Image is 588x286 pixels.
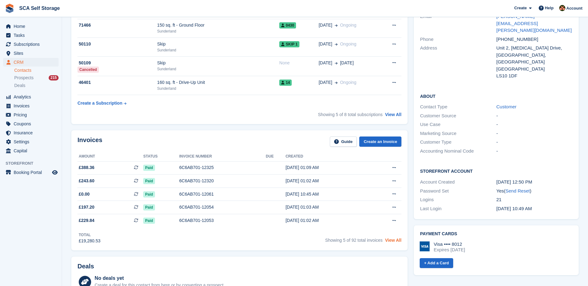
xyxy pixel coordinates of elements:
img: Visa Logo [420,241,430,251]
th: Status [143,152,179,162]
div: Phone [420,36,496,43]
a: menu [3,137,59,146]
span: £243.60 [79,178,95,184]
h2: Deals [77,263,94,270]
span: Ongoing [340,41,356,46]
span: Showing 5 of 8 total subscriptions [318,112,383,117]
span: Ongoing [340,80,356,85]
h2: Invoices [77,136,102,147]
div: Skip [157,60,279,66]
div: Password Set [420,188,496,195]
div: - [496,139,573,146]
h2: About [420,93,573,99]
div: Use Case [420,121,496,128]
span: Help [545,5,554,11]
div: Sunderland [157,86,279,91]
div: 71466 [77,22,157,28]
img: Sarah Race [559,5,565,11]
a: Create an Invoice [359,136,401,147]
div: 46401 [77,79,157,86]
div: 50109 [77,60,157,66]
div: Skip [157,41,279,47]
span: Invoices [14,102,51,110]
div: Expires [DATE] [434,247,465,253]
div: Customer Type [420,139,496,146]
span: Subscriptions [14,40,51,49]
span: £388.36 [79,164,95,171]
a: menu [3,31,59,40]
div: Contact Type [420,103,496,110]
span: Prospects [14,75,33,81]
div: [PHONE_NUMBER] [496,36,573,43]
span: [DATE] [340,60,354,66]
a: menu [3,146,59,155]
span: Settings [14,137,51,146]
a: Preview store [51,169,59,176]
span: [DATE] [319,60,332,66]
span: Tasks [14,31,51,40]
span: Coupons [14,119,51,128]
a: Contacts [14,67,59,73]
span: Paid [143,165,155,171]
span: CRM [14,58,51,67]
div: Visa •••• 8012 [434,241,465,247]
th: Amount [77,152,143,162]
a: + Add a Card [420,258,453,268]
div: 6C6AB701-12053 [179,217,266,224]
a: SCA Self Storage [17,3,62,13]
span: Ongoing [340,23,356,28]
a: menu [3,93,59,101]
h2: Payment cards [420,232,573,236]
img: stora-icon-8386f47178a22dfd0bd8f6a31ec36ba5ce8667c1dd55bd0f319d3a0aa187defe.svg [5,4,14,13]
span: Paid [143,204,155,210]
div: [DATE] 01:02 AM [285,178,369,184]
span: ( ) [504,188,531,193]
div: Total [79,232,100,238]
div: Sunderland [157,47,279,53]
a: [PERSON_NAME][EMAIL_ADDRESS][PERSON_NAME][DOMAIN_NAME] [496,14,572,33]
span: Storefront [6,160,62,167]
span: Home [14,22,51,31]
span: Create [514,5,527,11]
div: Account Created [420,179,496,186]
div: Address [420,45,496,80]
span: [DATE] [319,22,332,28]
span: Sites [14,49,51,58]
div: Create a Subscription [77,100,122,106]
span: Analytics [14,93,51,101]
span: Showing 5 of 92 total invoices [325,238,382,243]
div: Unit 2, [MEDICAL_DATA] Drive, [496,45,573,52]
div: Marketing Source [420,130,496,137]
span: Booking Portal [14,168,51,177]
span: [DATE] [319,79,332,86]
div: [GEOGRAPHIC_DATA], [GEOGRAPHIC_DATA] [496,52,573,66]
div: - [496,148,573,155]
a: Customer [496,104,516,109]
a: Send Reset [506,188,530,193]
div: 160 sq. ft - Drive-Up Unit [157,79,279,86]
a: menu [3,49,59,58]
div: 6C6AB701-12325 [179,164,266,171]
span: Paid [143,178,155,184]
div: [DATE] 01:09 AM [285,164,369,171]
div: Yes [496,188,573,195]
a: menu [3,128,59,137]
div: [DATE] 01:03 AM [285,204,369,210]
a: menu [3,110,59,119]
div: LS10 1DF [496,72,573,80]
div: Sunderland [157,28,279,34]
div: Cancelled [77,67,99,73]
span: £197.20 [79,204,95,210]
div: Last Login [420,205,496,212]
a: menu [3,168,59,177]
span: £0.00 [79,191,90,197]
div: [GEOGRAPHIC_DATA] [496,66,573,73]
div: 6C6AB701-12054 [179,204,266,210]
a: menu [3,102,59,110]
span: Skip 1 [279,41,299,47]
div: Customer Source [420,112,496,119]
div: [DATE] 12:50 PM [496,179,573,186]
span: Paid [143,191,155,197]
span: Insurance [14,128,51,137]
div: [DATE] 10:45 AM [285,191,369,197]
